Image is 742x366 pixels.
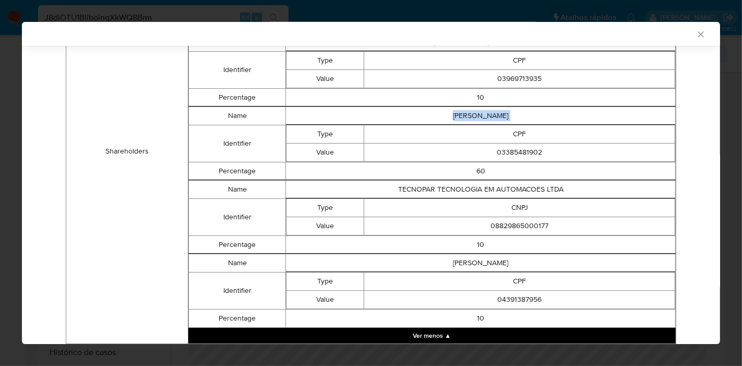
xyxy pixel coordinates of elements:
[188,254,286,272] td: Name
[188,344,676,362] td: [DATE]
[364,125,675,143] td: CPF
[286,88,676,107] td: 10
[188,309,286,327] td: Percentage
[22,22,720,344] div: closure-recommendation-modal
[364,198,675,217] td: CNPJ
[286,162,676,180] td: 60
[188,88,286,107] td: Percentage
[286,51,364,69] td: Type
[286,272,364,290] td: Type
[286,180,676,198] td: TECNOPAR TECNOLOGIA EM AUTOMACOES LTDA
[286,143,364,161] td: Value
[286,69,364,88] td: Value
[188,328,676,344] button: Collapse array
[696,29,705,39] button: Fechar a janela
[364,272,675,290] td: CPF
[364,51,675,69] td: CPF
[364,143,675,161] td: 03385481902
[188,107,286,125] td: Name
[286,198,364,217] td: Type
[286,254,676,272] td: [PERSON_NAME]
[364,69,675,88] td: 03969713935
[188,51,286,88] td: Identifier
[286,217,364,235] td: Value
[286,107,676,125] td: [PERSON_NAME]
[364,290,675,309] td: 04391387956
[188,272,286,309] td: Identifier
[188,180,286,198] td: Name
[188,235,286,254] td: Percentage
[286,235,676,254] td: 10
[66,344,188,362] td: Constitution Date
[286,309,676,327] td: 10
[188,198,286,235] td: Identifier
[188,162,286,180] td: Percentage
[286,125,364,143] td: Type
[364,217,675,235] td: 08829865000177
[188,125,286,162] td: Identifier
[286,290,364,309] td: Value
